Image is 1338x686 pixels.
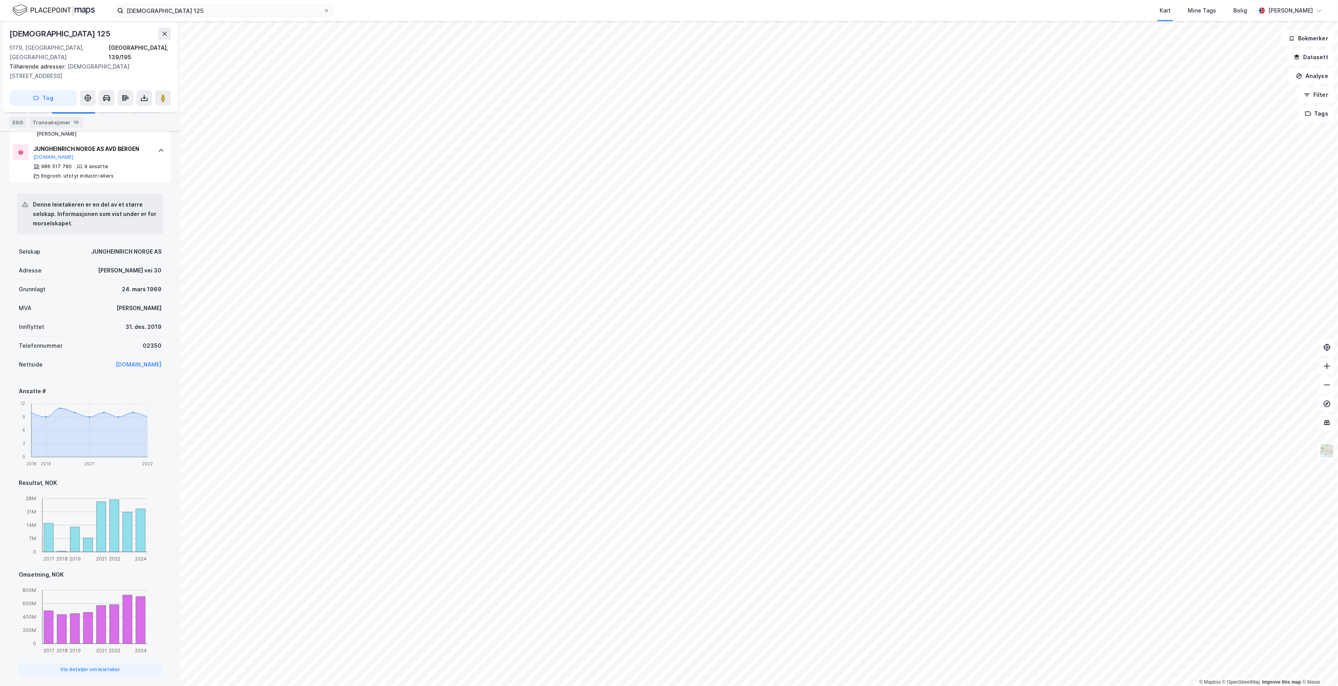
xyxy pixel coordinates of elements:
[135,556,147,562] tspan: 2024
[22,601,36,606] tspan: 600M
[9,90,77,106] button: Tag
[29,117,84,128] div: Transaksjoner
[33,200,157,228] div: Denne leietakeren er en del av et større selskap. Informasjonen som vist under er for morselskapet.
[122,285,162,294] div: 24. mars 1969
[27,509,36,515] tspan: 21M
[19,360,43,369] div: Nettside
[33,641,36,646] tspan: 0
[125,322,162,332] div: 31. des. 2019
[26,522,36,528] tspan: 14M
[1199,679,1221,685] a: Mapbox
[19,266,42,275] div: Adresse
[1268,6,1313,15] div: [PERSON_NAME]
[1320,443,1334,458] img: Z
[1188,6,1216,15] div: Mine Tags
[1282,31,1335,46] button: Bokmerker
[69,556,81,562] tspan: 2019
[84,461,94,466] tspan: 2021
[9,27,112,40] div: [DEMOGRAPHIC_DATA] 125
[143,341,162,350] div: 02350
[41,461,51,466] tspan: 2019
[19,341,62,350] div: Telefonnummer
[72,118,80,126] div: 10
[33,144,150,154] div: JUNGHEINRICH NORGE AS AVD BERGEN
[19,478,162,488] div: Resultat, NOK
[9,63,67,70] span: Tilhørende adresser:
[19,285,45,294] div: Grunnlagt
[20,401,25,406] tspan: 12
[22,428,25,433] tspan: 6
[56,648,68,654] tspan: 2018
[1222,679,1260,685] a: OpenStreetMap
[1160,6,1171,15] div: Kart
[29,535,36,541] tspan: 7M
[22,455,25,459] tspan: 0
[56,556,68,562] tspan: 2018
[84,163,108,170] div: 9 ansatte
[9,62,165,81] div: [DEMOGRAPHIC_DATA][STREET_ADDRESS]
[109,648,120,654] tspan: 2022
[98,266,162,275] div: [PERSON_NAME] vei 30
[1298,106,1335,122] button: Tags
[41,163,72,170] div: 986 517 790
[96,648,107,654] tspan: 2021
[9,43,109,62] div: 5179, [GEOGRAPHIC_DATA], [GEOGRAPHIC_DATA]
[142,461,153,466] tspan: 2022
[9,117,26,128] div: ESG
[22,587,36,593] tspan: 800M
[19,663,162,676] button: Vis detaljer om leietaker
[13,4,95,17] img: logo.f888ab2527a4732fd821a326f86c7f29.svg
[23,441,25,446] tspan: 3
[135,648,147,654] tspan: 2024
[1262,679,1301,685] a: Improve this map
[23,627,36,633] tspan: 200M
[1299,648,1338,686] iframe: Chat Widget
[116,361,162,368] a: [DOMAIN_NAME]
[19,387,162,396] div: Ansatte #
[26,495,36,501] tspan: 28M
[19,247,40,256] div: Selskap
[116,303,162,313] div: [PERSON_NAME]
[44,648,54,654] tspan: 2017
[44,556,54,562] tspan: 2017
[22,614,36,620] tspan: 400M
[33,549,36,555] tspan: 0
[123,5,323,16] input: Søk på adresse, matrikkel, gårdeiere, leietakere eller personer
[26,461,36,466] tspan: 2018
[19,303,31,313] div: MVA
[22,415,25,419] tspan: 9
[1287,49,1335,65] button: Datasett
[1289,68,1335,84] button: Analyse
[69,648,81,654] tspan: 2019
[109,556,120,562] tspan: 2022
[96,556,107,562] tspan: 2021
[19,570,162,579] div: Omsetning, NOK
[91,247,162,256] div: JUNGHEINRICH NORGE AS
[33,154,74,160] button: [DOMAIN_NAME]
[19,322,44,332] div: Innflyttet
[1297,87,1335,103] button: Filter
[109,43,171,62] div: [GEOGRAPHIC_DATA], 139/195
[41,173,114,179] div: Engrosh. utstyr industri ellers
[1233,6,1247,15] div: Bolig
